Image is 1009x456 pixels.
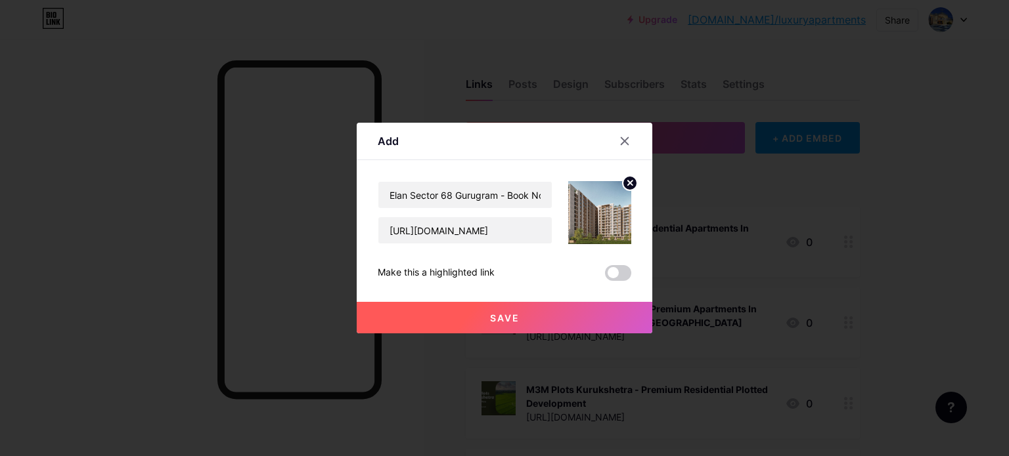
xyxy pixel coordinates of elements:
[378,133,399,149] div: Add
[378,182,552,208] input: Title
[490,312,520,323] span: Save
[568,181,631,244] img: link_thumbnail
[357,302,652,333] button: Save
[378,217,552,243] input: URL
[378,265,495,281] div: Make this a highlighted link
